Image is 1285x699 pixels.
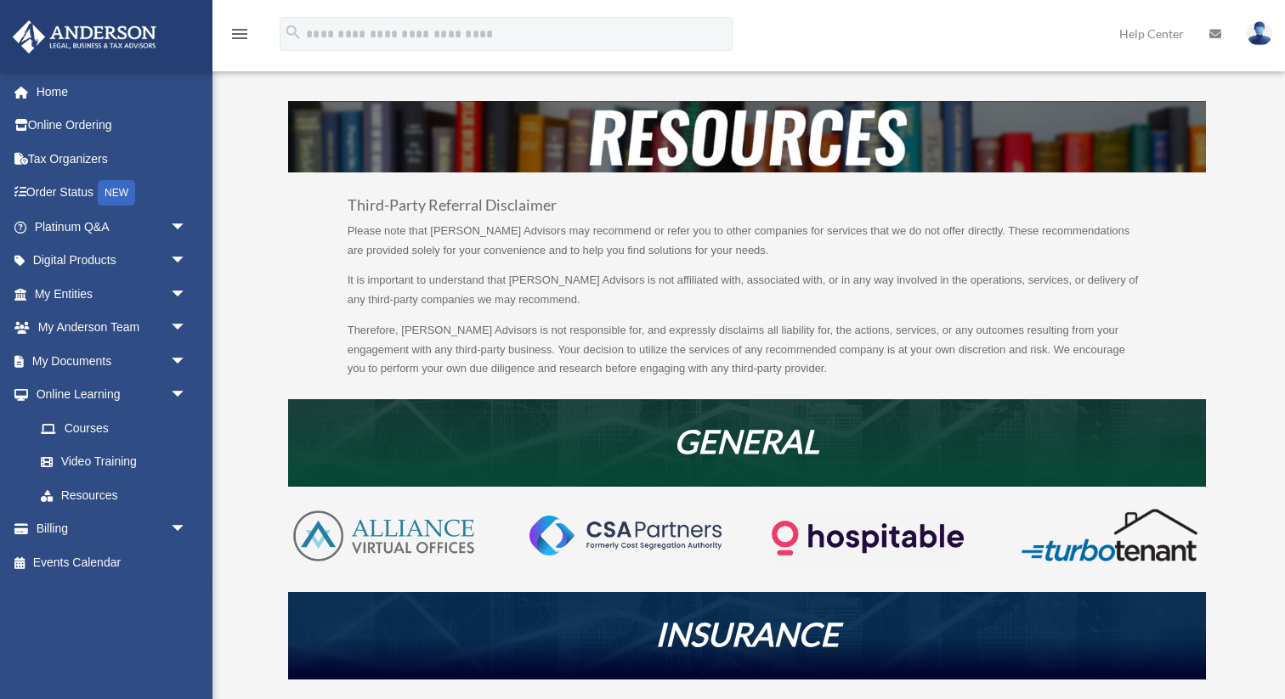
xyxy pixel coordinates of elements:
a: My Entitiesarrow_drop_down [12,277,212,311]
a: Home [12,75,212,109]
p: Please note that [PERSON_NAME] Advisors may recommend or refer you to other companies for service... [348,222,1146,272]
span: arrow_drop_down [170,512,204,547]
span: arrow_drop_down [170,344,204,379]
span: arrow_drop_down [170,277,204,312]
span: arrow_drop_down [170,311,204,346]
span: arrow_drop_down [170,210,204,245]
a: Courses [24,411,212,445]
i: menu [229,24,250,44]
a: menu [229,30,250,44]
a: Platinum Q&Aarrow_drop_down [12,210,212,244]
a: Online Learningarrow_drop_down [12,378,212,412]
img: turbotenant [1014,507,1205,563]
h3: Third-Party Referral Disclaimer [348,198,1146,222]
a: Digital Productsarrow_drop_down [12,244,212,278]
img: AVO-logo-1-color [288,507,479,565]
a: Resources [24,478,204,512]
a: Tax Organizers [12,142,212,176]
img: Anderson Advisors Platinum Portal [8,20,161,54]
img: Logo-transparent-dark [772,507,963,569]
a: My Documentsarrow_drop_down [12,344,212,378]
div: NEW [98,180,135,206]
img: CSA-partners-Formerly-Cost-Segregation-Authority [529,516,721,555]
a: Online Ordering [12,109,212,143]
img: resources-header [288,101,1206,172]
a: Video Training [24,445,212,479]
em: GENERAL [674,421,819,460]
p: Therefore, [PERSON_NAME] Advisors is not responsible for, and expressly disclaims all liability f... [348,321,1146,379]
em: INSURANCE [655,614,839,653]
a: Order StatusNEW [12,176,212,211]
img: User Pic [1247,21,1272,46]
span: arrow_drop_down [170,244,204,279]
i: search [284,23,303,42]
a: Billingarrow_drop_down [12,512,212,546]
p: It is important to understand that [PERSON_NAME] Advisors is not affiliated with, associated with... [348,271,1146,321]
a: My Anderson Teamarrow_drop_down [12,311,212,345]
span: arrow_drop_down [170,378,204,413]
a: Events Calendar [12,545,212,579]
